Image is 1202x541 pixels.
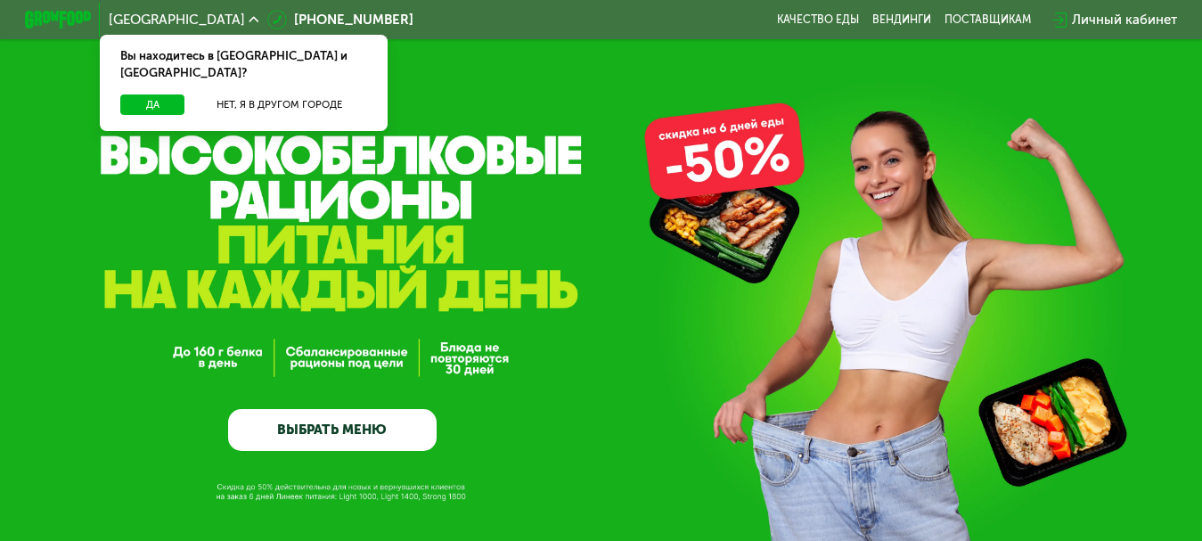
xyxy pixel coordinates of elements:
[228,409,436,451] a: ВЫБРАТЬ МЕНЮ
[944,13,1031,27] div: поставщикам
[120,94,184,115] button: Да
[267,10,413,29] a: [PHONE_NUMBER]
[1072,10,1177,29] div: Личный кабинет
[872,13,931,27] a: Вендинги
[192,94,368,115] button: Нет, я в другом городе
[777,13,859,27] a: Качество еды
[100,35,387,94] div: Вы находитесь в [GEOGRAPHIC_DATA] и [GEOGRAPHIC_DATA]?
[109,13,245,27] span: [GEOGRAPHIC_DATA]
